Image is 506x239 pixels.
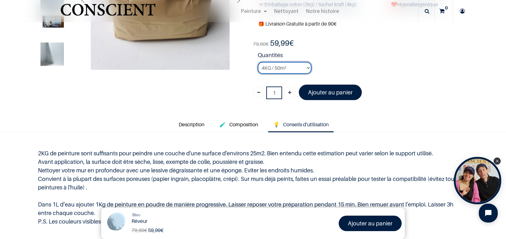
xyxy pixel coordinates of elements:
span: Description [179,121,204,128]
b: € [270,39,294,48]
span: 79,80 [253,41,266,47]
a: Ajouter au panier [299,85,362,100]
span: € [132,227,147,234]
a: Supprimer [253,87,264,98]
font: 🎁 Livraison Gratuite à partir de 90€ [258,21,336,27]
div: Open Tolstoy widget [454,157,501,204]
font: Ajouter au panier [348,220,392,227]
span: 79,80 [132,227,144,233]
span: Nettoyant [274,7,299,15]
img: Product image [40,43,64,66]
div: Open Tolstoy [454,157,501,204]
span: Peinture [241,7,261,15]
div: Tolstoy bubble widget [454,157,501,204]
img: Product Image [104,211,128,235]
span: 🧪 [219,121,226,128]
span: 59,99 [148,227,161,233]
span: Conseils d'utilisation [283,121,329,128]
a: Ajouter au panier [339,216,402,231]
b: € [148,227,164,233]
span: Bleu [132,212,140,217]
h1: Rêveur [132,218,255,224]
strong: Quantités [258,51,460,62]
span: Composition [229,121,258,128]
span: Notre histoire [306,7,339,15]
sup: 0 [443,5,449,11]
div: Close Tolstoy widget [494,158,501,164]
a: Bleu [132,212,140,218]
span: 59,99 [270,39,289,48]
span: € [253,41,268,47]
p: 2KG de peinture sont suffisants pour peindre une couche d'une surface d'environs 25m2. Bien enten... [38,149,468,226]
font: Ajouter au panier [308,89,353,96]
iframe: Tidio Chat [473,198,503,228]
a: Ajouter [284,87,295,98]
span: 💡 [273,121,280,128]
